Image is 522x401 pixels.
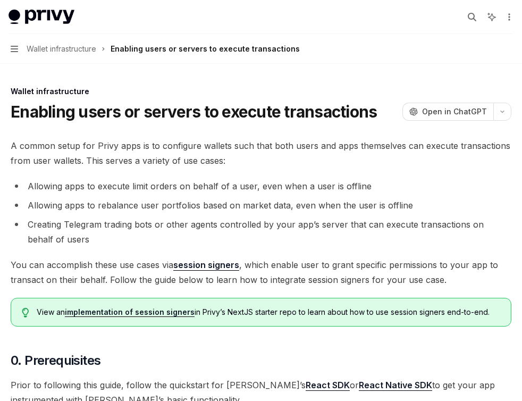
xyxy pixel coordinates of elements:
[37,307,500,318] span: View an in Privy’s NextJS starter repo to learn about how to use session signers end-to-end.
[173,260,239,271] a: session signers
[503,10,513,24] button: More actions
[402,103,493,121] button: Open in ChatGPT
[9,10,74,24] img: light logo
[11,352,100,369] span: 0. Prerequisites
[27,43,96,55] span: Wallet infrastructure
[11,217,511,247] li: Creating Telegram trading bots or other agents controlled by your app’s server that can execute t...
[11,102,377,121] h1: Enabling users or servers to execute transactions
[11,138,511,168] span: A common setup for Privy apps is to configure wallets such that both users and apps themselves ca...
[306,380,350,391] a: React SDK
[11,179,511,194] li: Allowing apps to execute limit orders on behalf of a user, even when a user is offline
[422,106,487,117] span: Open in ChatGPT
[11,86,511,97] div: Wallet infrastructure
[11,198,511,213] li: Allowing apps to rebalance user portfolios based on market data, even when the user is offline
[359,380,432,391] a: React Native SDK
[11,257,511,287] span: You can accomplish these use cases via , which enable user to grant specific permissions to your ...
[111,43,300,55] div: Enabling users or servers to execute transactions
[22,308,29,318] svg: Tip
[65,307,195,317] a: implementation of session signers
